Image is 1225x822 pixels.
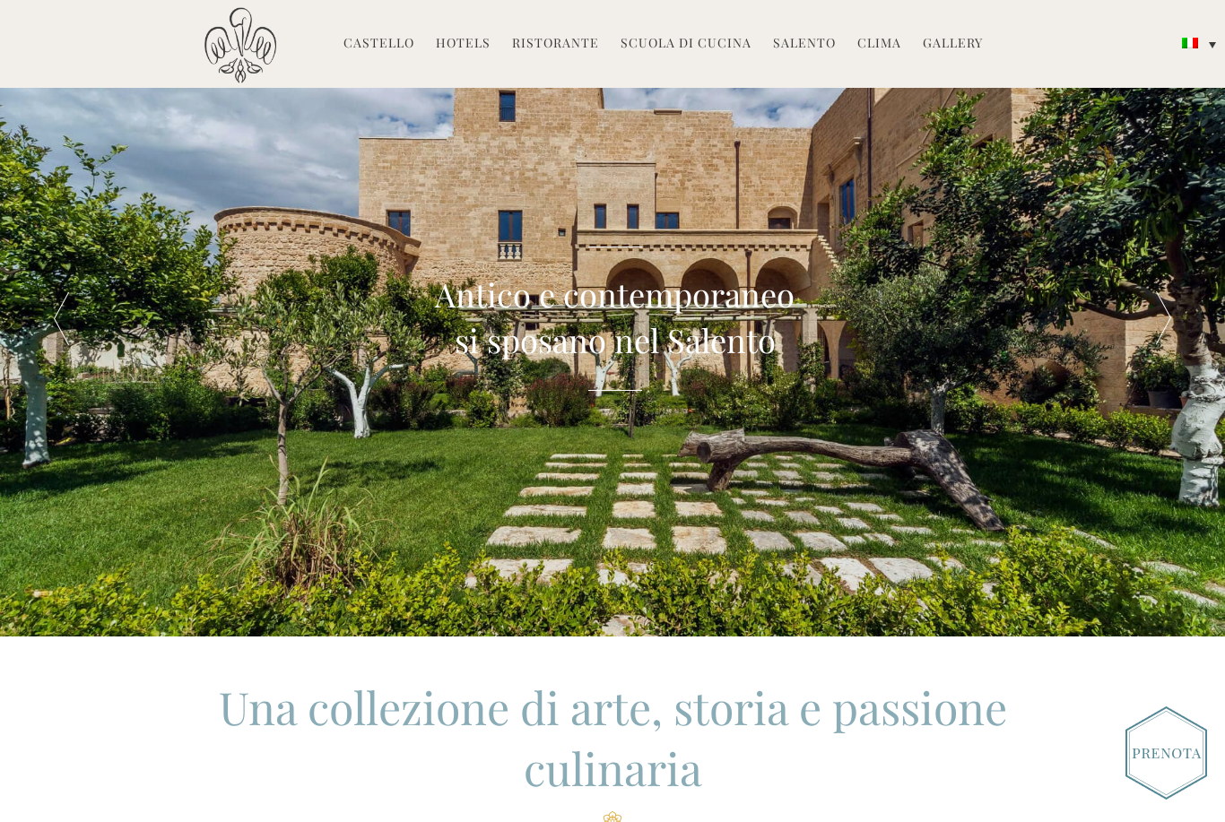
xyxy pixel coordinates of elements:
[435,272,795,363] h2: Antico e contemporaneo si sposano nel Salento
[621,34,752,55] a: Scuola di Cucina
[923,34,983,55] a: Gallery
[436,34,491,55] a: Hotels
[343,34,414,55] a: Castello
[857,34,901,55] a: Clima
[1182,38,1198,48] img: Italiano
[512,34,599,55] a: Ristorante
[204,7,276,83] img: Castello di Ugento
[219,677,1007,798] span: Una collezione di arte, storia e passione culinaria
[773,34,836,55] a: Salento
[1125,706,1207,800] img: Book_Button_Italian.png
